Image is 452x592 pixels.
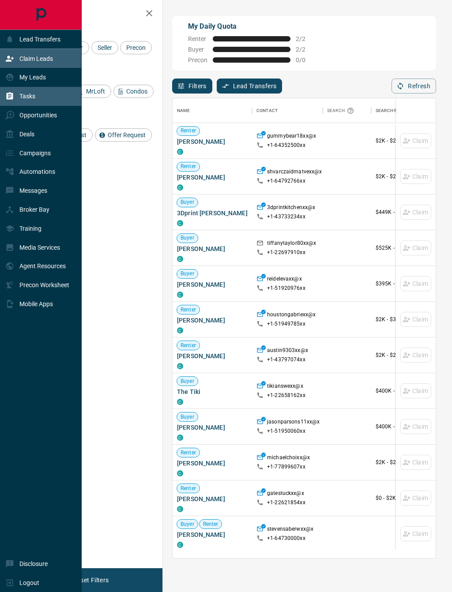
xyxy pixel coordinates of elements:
span: Buyer [177,413,198,421]
span: Renter [177,449,200,457]
p: shvarczaidmatvexx@x [267,168,322,177]
p: My Daily Quota [188,21,315,32]
button: Refresh [392,79,436,94]
span: [PERSON_NAME] [177,137,248,146]
div: condos.ca [177,363,183,369]
div: condos.ca [177,149,183,155]
div: condos.ca [177,256,183,262]
h2: Filters [28,9,154,19]
span: 3Dprint [PERSON_NAME] [177,209,248,217]
span: Renter [188,35,207,42]
span: 2 / 2 [296,46,315,53]
p: $0 - $2K [376,494,415,502]
span: Precon [188,56,207,64]
p: +1- 64730000xx [267,535,305,542]
p: +1- 51949785xx [267,320,305,328]
p: michaelchoixx@x [267,454,310,463]
div: Contact [256,98,278,123]
p: gatestuckxx@x [267,490,304,499]
p: $2K - $2K [376,172,415,180]
span: Buyer [177,270,198,277]
span: The Tiki [177,387,248,396]
p: $400K - $400K [376,423,415,431]
span: Precon [123,44,149,51]
span: [PERSON_NAME] [177,530,248,539]
span: Renter [177,485,200,492]
div: condos.ca [177,506,183,512]
div: condos.ca [177,470,183,476]
div: condos.ca [177,292,183,298]
p: gummybear18xx@x [267,132,316,142]
div: Search Range [376,98,409,123]
p: austin9303xx@x [267,347,308,356]
span: MrLoft [83,88,108,95]
div: Name [173,98,252,123]
div: Seller [91,41,118,54]
span: Renter [177,342,200,349]
span: Renter [200,521,222,528]
span: Buyer [177,199,198,206]
p: +1- 43797074xx [267,356,305,363]
span: Renter [177,127,200,135]
p: tiffanytaylor80xx@x [267,240,316,249]
div: condos.ca [177,399,183,405]
div: condos.ca [177,184,183,191]
p: $2K - $3K [376,315,415,323]
span: 2 / 2 [296,35,315,42]
p: houstongabriexx@x [267,311,316,320]
div: Contact [252,98,323,123]
p: jasonparsons11xx@x [267,418,320,427]
div: condos.ca [177,435,183,441]
span: Seller [94,44,115,51]
p: $395K - $395K [376,280,415,288]
span: [PERSON_NAME] [177,423,248,432]
span: Buyer [177,378,198,385]
div: Condos [113,85,154,98]
span: Renter [177,163,200,170]
p: +1- 77899607xx [267,463,305,471]
p: +1- 51950060xx [267,427,305,435]
span: [PERSON_NAME] [177,459,248,468]
p: $2K - $2K [376,351,415,359]
p: reidelevaxx@x [267,275,302,285]
p: +1- 22621854xx [267,499,305,506]
span: 0 / 0 [296,56,315,64]
span: [PERSON_NAME] [177,316,248,325]
p: +1- 64792766xx [267,177,305,185]
span: Buyer [188,46,207,53]
p: 3dprintkitchenxx@x [267,204,315,213]
span: Offer Request [105,131,149,139]
p: +1- 22658162xx [267,392,305,399]
p: +1- 22697910xx [267,249,305,256]
div: Offer Request [95,128,152,142]
span: [PERSON_NAME] [177,244,248,253]
div: condos.ca [177,220,183,226]
p: $400K - $480K [376,387,415,395]
p: $449K - $449K [376,208,415,216]
div: MrLoft [73,85,111,98]
span: Renter [177,306,200,314]
span: [PERSON_NAME] [177,495,248,503]
button: Lead Transfers [217,79,282,94]
p: stevensaberwxx@x [267,525,313,535]
span: [PERSON_NAME] [177,352,248,360]
p: $2K - $2K [376,137,415,145]
div: Search [327,98,356,123]
p: $2K - $2K [376,458,415,466]
div: condos.ca [177,542,183,548]
p: tikianswexx@x [267,382,303,392]
div: Name [177,98,190,123]
span: [PERSON_NAME] [177,280,248,289]
div: Search Range [371,98,420,123]
p: +1- 51920976xx [267,285,305,292]
div: condos.ca [177,327,183,333]
button: Filters [172,79,212,94]
p: +1- 64352500xx [267,142,305,149]
div: Precon [120,41,152,54]
p: +1- 43733234xx [267,213,305,221]
span: [PERSON_NAME] [177,173,248,182]
span: Buyer [177,234,198,242]
span: Condos [123,88,151,95]
button: Reset Filters [67,573,114,588]
p: $525K - $525K [376,244,415,252]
